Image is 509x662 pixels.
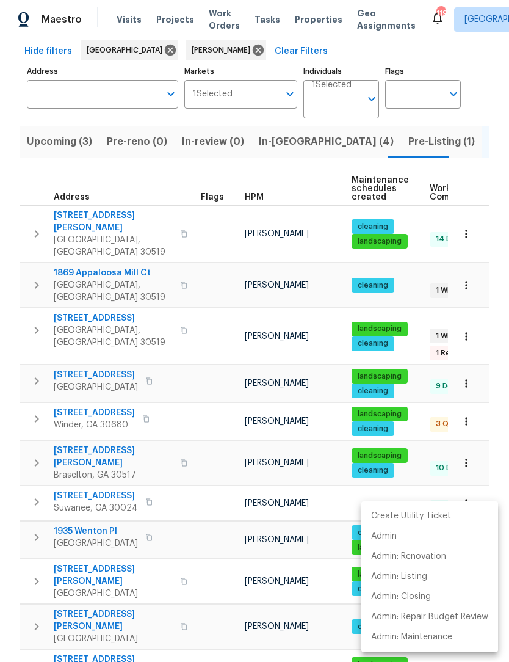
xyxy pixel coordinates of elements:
[371,510,451,523] p: Create Utility Ticket
[371,631,452,644] p: Admin: Maintenance
[371,530,397,543] p: Admin
[371,550,446,563] p: Admin: Renovation
[371,591,431,603] p: Admin: Closing
[371,570,427,583] p: Admin: Listing
[371,611,488,624] p: Admin: Repair Budget Review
